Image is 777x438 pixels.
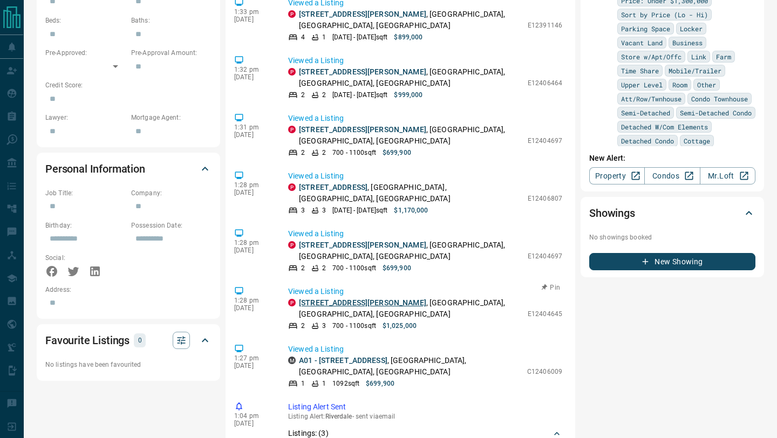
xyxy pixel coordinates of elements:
[299,298,426,307] a: [STREET_ADDRESS][PERSON_NAME]
[301,206,305,215] p: 3
[528,20,562,30] p: E12391146
[589,153,755,164] p: New Alert:
[45,253,126,263] p: Social:
[288,113,562,124] p: Viewed a Listing
[589,253,755,270] button: New Showing
[322,379,326,388] p: 1
[528,309,562,319] p: E12404645
[45,221,126,230] p: Birthday:
[234,181,272,189] p: 1:28 pm
[301,321,305,331] p: 2
[325,413,352,420] span: Riverdale
[288,413,562,420] p: Listing Alert : - sent via email
[45,48,126,58] p: Pre-Approved:
[528,194,562,203] p: E12406807
[299,297,522,320] p: , [GEOGRAPHIC_DATA], [GEOGRAPHIC_DATA], [GEOGRAPHIC_DATA]
[45,16,126,25] p: Beds:
[332,148,376,158] p: 700 - 1100 sqft
[669,65,721,76] span: Mobile/Trailer
[301,148,305,158] p: 2
[45,332,129,349] h2: Favourite Listings
[680,23,703,34] span: Locker
[299,241,426,249] a: [STREET_ADDRESS][PERSON_NAME]
[644,167,700,184] a: Condos
[234,420,272,427] p: [DATE]
[45,285,212,295] p: Address:
[621,135,674,146] span: Detached Condo
[394,90,422,100] p: $999,000
[322,32,326,42] p: 1
[383,148,411,158] p: $699,900
[383,321,417,331] p: $1,025,000
[691,51,706,62] span: Link
[589,167,645,184] a: Property
[299,183,367,191] a: [STREET_ADDRESS]
[299,67,426,76] a: [STREET_ADDRESS][PERSON_NAME]
[131,221,212,230] p: Possession Date:
[288,286,562,297] p: Viewed a Listing
[322,321,326,331] p: 3
[288,55,562,66] p: Viewed a Listing
[234,247,272,254] p: [DATE]
[45,80,212,90] p: Credit Score:
[322,148,326,158] p: 2
[288,228,562,239] p: Viewed a Listing
[621,65,659,76] span: Time Share
[288,183,296,191] div: property.ca
[234,124,272,131] p: 1:31 pm
[332,90,387,100] p: [DATE] - [DATE] sqft
[299,124,522,147] p: , [GEOGRAPHIC_DATA], [GEOGRAPHIC_DATA], [GEOGRAPHIC_DATA]
[45,327,212,353] div: Favourite Listings0
[322,90,326,100] p: 2
[332,263,376,273] p: 700 - 1100 sqft
[288,299,296,306] div: property.ca
[45,188,126,198] p: Job Title:
[301,32,305,42] p: 4
[45,160,145,177] h2: Personal Information
[299,355,522,378] p: , [GEOGRAPHIC_DATA], [GEOGRAPHIC_DATA], [GEOGRAPHIC_DATA]
[621,93,681,104] span: Att/Row/Twnhouse
[589,200,755,226] div: Showings
[672,79,687,90] span: Room
[700,167,755,184] a: Mr.Loft
[528,136,562,146] p: E12404697
[299,125,426,134] a: [STREET_ADDRESS][PERSON_NAME]
[288,357,296,364] div: mrloft.ca
[234,16,272,23] p: [DATE]
[45,156,212,182] div: Personal Information
[234,297,272,304] p: 1:28 pm
[394,206,428,215] p: $1,170,000
[234,412,272,420] p: 1:04 pm
[299,356,387,365] a: A01 - [STREET_ADDRESS]
[527,367,562,377] p: C12406009
[234,131,272,139] p: [DATE]
[137,334,142,346] p: 0
[299,239,522,262] p: , [GEOGRAPHIC_DATA], [GEOGRAPHIC_DATA], [GEOGRAPHIC_DATA]
[528,251,562,261] p: E12404697
[383,263,411,273] p: $699,900
[234,189,272,196] p: [DATE]
[589,232,755,242] p: No showings booked
[332,206,387,215] p: [DATE] - [DATE] sqft
[299,10,426,18] a: [STREET_ADDRESS][PERSON_NAME]
[131,113,212,122] p: Mortgage Agent:
[332,321,376,331] p: 700 - 1100 sqft
[716,51,731,62] span: Farm
[621,9,708,20] span: Sort by Price (Lo - Hi)
[288,344,562,355] p: Viewed a Listing
[234,354,272,362] p: 1:27 pm
[322,263,326,273] p: 2
[131,48,212,58] p: Pre-Approval Amount:
[697,79,716,90] span: Other
[528,78,562,88] p: E12406464
[332,32,387,42] p: [DATE] - [DATE] sqft
[301,90,305,100] p: 2
[234,73,272,81] p: [DATE]
[322,206,326,215] p: 3
[301,263,305,273] p: 2
[589,204,635,222] h2: Showings
[234,304,272,312] p: [DATE]
[621,23,670,34] span: Parking Space
[45,360,212,369] p: No listings have been favourited
[621,121,708,132] span: Detached W/Com Elements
